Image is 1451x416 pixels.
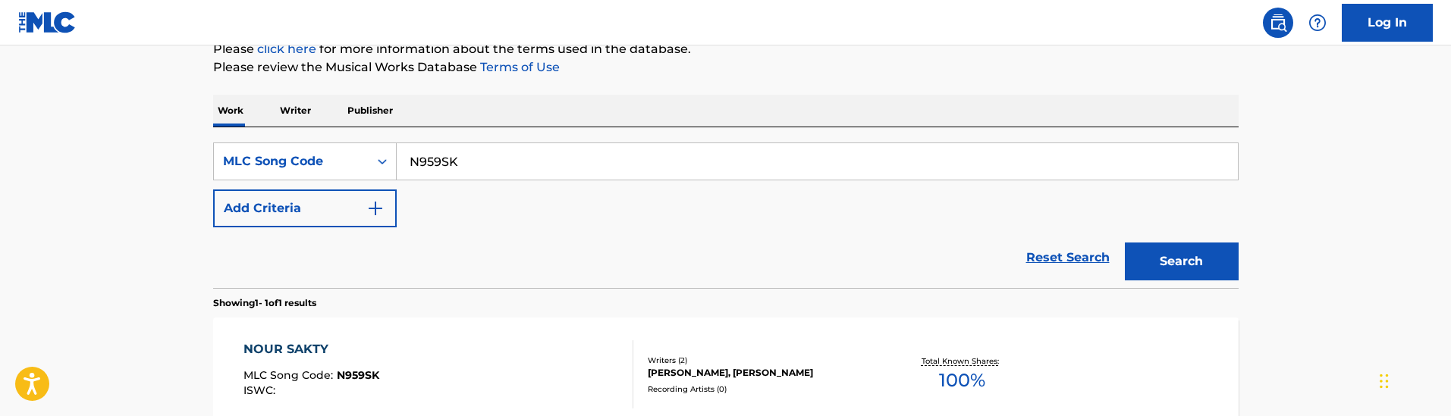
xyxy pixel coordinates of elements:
a: click here [257,42,316,56]
div: Recording Artists ( 0 ) [648,383,877,395]
p: Total Known Shares: [922,355,1003,367]
div: [PERSON_NAME], [PERSON_NAME] [648,366,877,380]
img: 9d2ae6d4665cec9f34b9.svg [366,199,385,217]
a: Public Search [1263,8,1293,38]
span: ISWC : [243,383,279,397]
span: 100 % [939,367,985,394]
iframe: Chat Widget [1375,343,1451,416]
p: Publisher [343,95,397,127]
span: MLC Song Code : [243,368,337,382]
a: Reset Search [1019,241,1117,274]
button: Search [1125,242,1239,280]
img: search [1269,14,1287,32]
p: Work [213,95,248,127]
p: Writer [275,95,316,127]
span: N959SK [337,368,379,382]
a: Log In [1342,4,1433,42]
div: Writers ( 2 ) [648,355,877,366]
img: MLC Logo [18,11,77,33]
a: Terms of Use [477,60,560,74]
div: Drag [1380,358,1389,404]
div: Help [1302,8,1333,38]
form: Search Form [213,142,1239,288]
p: Please review the Musical Works Database [213,58,1239,77]
p: Please for more information about the terms used in the database. [213,40,1239,58]
div: MLC Song Code [223,152,360,170]
p: Showing 1 - 1 of 1 results [213,296,316,310]
img: help [1308,14,1327,32]
div: NOUR SAKTY [243,340,379,358]
button: Add Criteria [213,189,397,227]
